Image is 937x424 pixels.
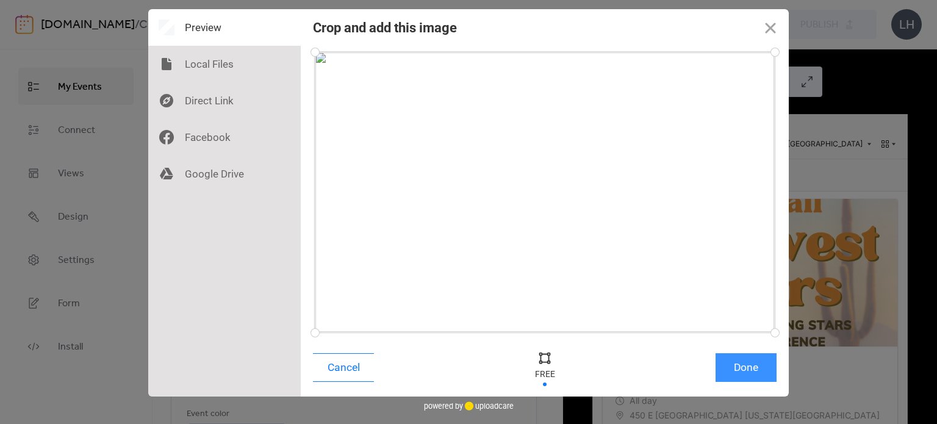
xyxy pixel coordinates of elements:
div: Preview [148,9,301,46]
div: Crop and add this image [313,20,457,35]
button: Done [716,353,777,382]
a: uploadcare [463,401,514,411]
div: Direct Link [148,82,301,119]
div: Facebook [148,119,301,156]
button: Close [752,9,789,46]
div: Google Drive [148,156,301,192]
div: powered by [424,397,514,415]
div: Local Files [148,46,301,82]
button: Cancel [313,353,374,382]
